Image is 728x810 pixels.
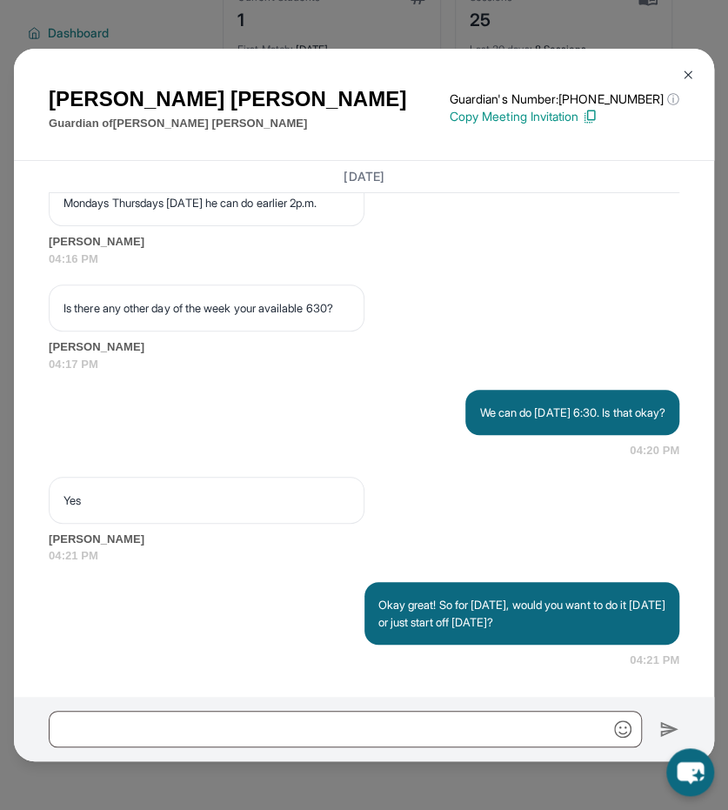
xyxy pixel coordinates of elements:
[63,492,350,509] p: Yes
[63,299,350,317] p: Is there any other day of the week your available 630?
[49,233,679,251] span: [PERSON_NAME]
[479,404,665,421] p: We can do [DATE] 6:30. Is that okay?
[49,338,679,356] span: [PERSON_NAME]
[450,90,679,108] p: Guardian's Number: [PHONE_NUMBER]
[378,596,666,631] p: Okay great! So for [DATE], would you want to do it [DATE] or just start off [DATE]?
[49,531,679,548] span: [PERSON_NAME]
[49,251,679,268] span: 04:16 PM
[49,168,679,185] h3: [DATE]
[49,115,406,132] p: Guardian of [PERSON_NAME] [PERSON_NAME]
[630,652,679,669] span: 04:21 PM
[667,90,679,108] span: ⓘ
[450,108,679,125] p: Copy Meeting Invitation
[49,547,679,565] span: 04:21 PM
[681,68,695,82] img: Close Icon
[49,84,406,115] h1: [PERSON_NAME] [PERSON_NAME]
[49,356,679,373] span: 04:17 PM
[659,719,679,740] img: Send icon
[582,109,598,124] img: Copy Icon
[666,748,714,796] button: chat-button
[63,194,350,211] p: Mondays Thursdays [DATE] he can do earlier 2p.m.
[630,442,679,459] span: 04:20 PM
[614,720,631,738] img: Emoji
